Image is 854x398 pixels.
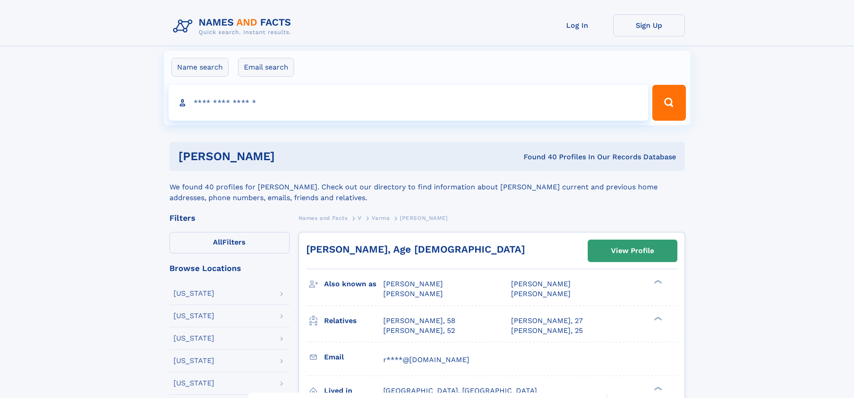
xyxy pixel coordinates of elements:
[383,386,537,395] span: [GEOGRAPHIC_DATA], [GEOGRAPHIC_DATA]
[173,357,214,364] div: [US_STATE]
[173,335,214,342] div: [US_STATE]
[399,152,676,162] div: Found 40 Profiles In Our Records Database
[511,280,571,288] span: [PERSON_NAME]
[324,313,383,328] h3: Relatives
[169,171,685,203] div: We found 40 profiles for [PERSON_NAME]. Check out our directory to find information about [PERSON...
[611,241,654,261] div: View Profile
[652,85,685,121] button: Search Button
[238,58,294,77] label: Email search
[169,14,299,39] img: Logo Names and Facts
[173,290,214,297] div: [US_STATE]
[383,316,455,326] a: [PERSON_NAME], 58
[383,326,455,336] a: [PERSON_NAME], 52
[178,151,399,162] h1: [PERSON_NAME]
[372,215,390,221] span: Varma
[511,316,583,326] a: [PERSON_NAME], 27
[652,315,663,321] div: ❯
[613,14,685,36] a: Sign Up
[372,212,390,223] a: Varma
[542,14,613,36] a: Log In
[299,212,348,223] a: Names and Facts
[383,280,443,288] span: [PERSON_NAME]
[400,215,448,221] span: [PERSON_NAME]
[173,312,214,319] div: [US_STATE]
[169,232,290,254] label: Filters
[169,264,290,272] div: Browse Locations
[324,276,383,292] h3: Also known as
[358,215,362,221] span: V
[169,85,649,121] input: search input
[383,289,443,298] span: [PERSON_NAME]
[169,214,290,222] div: Filters
[588,240,677,262] a: View Profile
[173,380,214,387] div: [US_STATE]
[652,385,663,391] div: ❯
[306,244,525,255] a: [PERSON_NAME], Age [DEMOGRAPHIC_DATA]
[652,279,663,285] div: ❯
[324,350,383,365] h3: Email
[171,58,229,77] label: Name search
[511,326,583,336] a: [PERSON_NAME], 25
[511,289,571,298] span: [PERSON_NAME]
[358,212,362,223] a: V
[213,238,222,246] span: All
